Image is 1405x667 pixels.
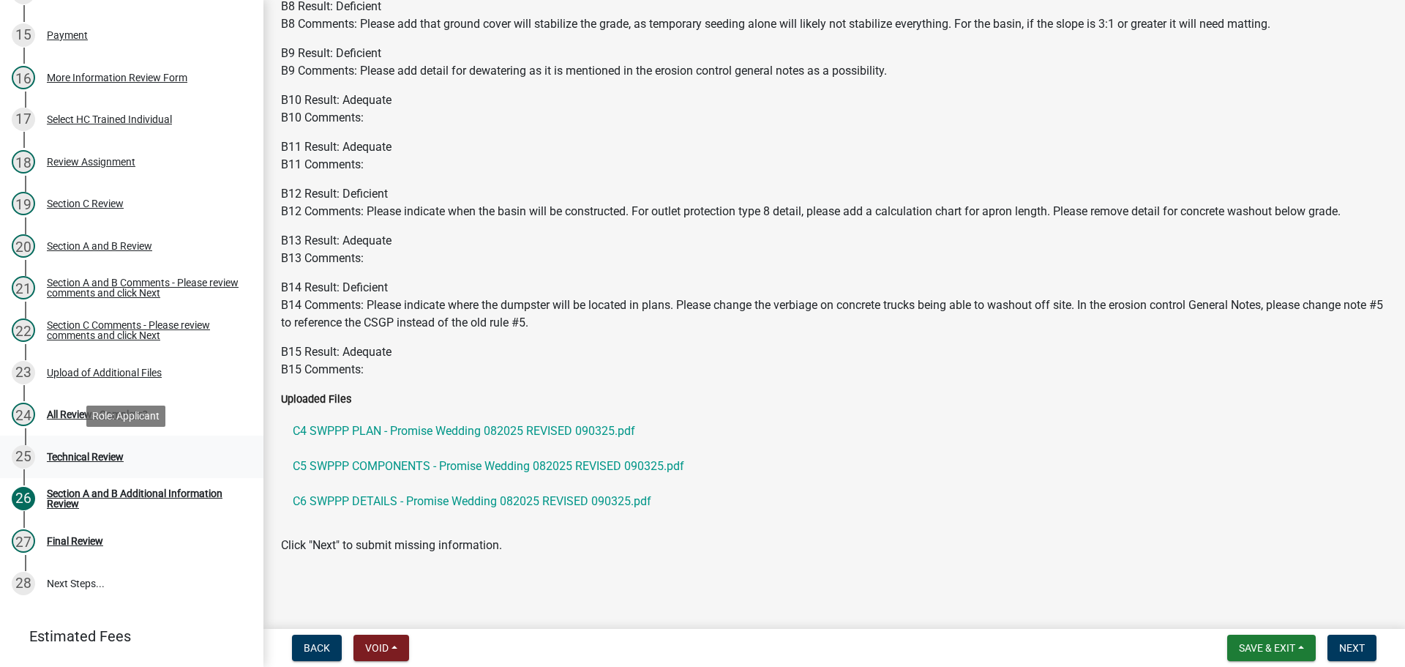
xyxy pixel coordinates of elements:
[281,449,1387,484] a: C5 SWPPP COMPONENTS - Promise Wedding 082025 REVISED 090325.pdf
[12,361,35,384] div: 23
[12,276,35,299] div: 21
[1227,635,1316,661] button: Save & Exit
[12,403,35,426] div: 24
[47,409,148,420] div: All Reviews Complete?
[47,241,152,251] div: Section A and B Review
[47,198,124,209] div: Section C Review
[12,150,35,174] div: 18
[281,45,1387,80] p: B9 Result: Deficient B9 Comments: Please add detail for dewatering as it is mentioned in the eros...
[1327,635,1376,661] button: Next
[281,343,1387,379] p: B15 Result: Adequate B15 Comments:
[281,484,1387,519] a: C6 SWPPP DETAILS - Promise Wedding 082025 REVISED 090325.pdf
[12,529,35,553] div: 27
[281,537,1387,554] p: Click "Next" to submit missing information.
[1339,642,1365,654] span: Next
[281,138,1387,174] p: B11 Result: Adequate B11 Comments:
[12,192,35,215] div: 19
[47,30,88,40] div: Payment
[12,318,35,342] div: 22
[365,642,389,654] span: Void
[47,368,162,378] div: Upload of Additional Files
[12,23,35,47] div: 15
[47,488,240,509] div: Section A and B Additional Information Review
[47,157,135,167] div: Review Assignment
[12,234,35,258] div: 20
[281,232,1387,267] p: B13 Result: Adequate B13 Comments:
[281,185,1387,220] p: B12 Result: Deficient B12 Comments: Please indicate when the basin will be constructed. For outle...
[12,108,35,131] div: 17
[292,635,342,661] button: Back
[12,572,35,595] div: 28
[281,395,351,405] label: Uploaded Files
[12,487,35,510] div: 26
[281,414,1387,449] a: C4 SWPPP PLAN - Promise Wedding 082025 REVISED 090325.pdf
[353,635,409,661] button: Void
[1239,642,1295,654] span: Save & Exit
[86,406,165,427] div: Role: Applicant
[12,66,35,89] div: 16
[47,320,240,340] div: Section C Comments - Please review comments and click Next
[281,92,1387,127] p: B10 Result: Adequate B10 Comments:
[304,642,330,654] span: Back
[47,114,172,124] div: Select HC Trained Individual
[12,622,240,651] a: Estimated Fees
[47,277,240,298] div: Section A and B Comments - Please review comments and click Next
[47,452,124,462] div: Technical Review
[47,536,103,546] div: Final Review
[47,72,187,83] div: More Information Review Form
[12,445,35,469] div: 25
[281,279,1387,332] p: B14 Result: Deficient B14 Comments: Please indicate where the dumpster will be located in plans. ...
